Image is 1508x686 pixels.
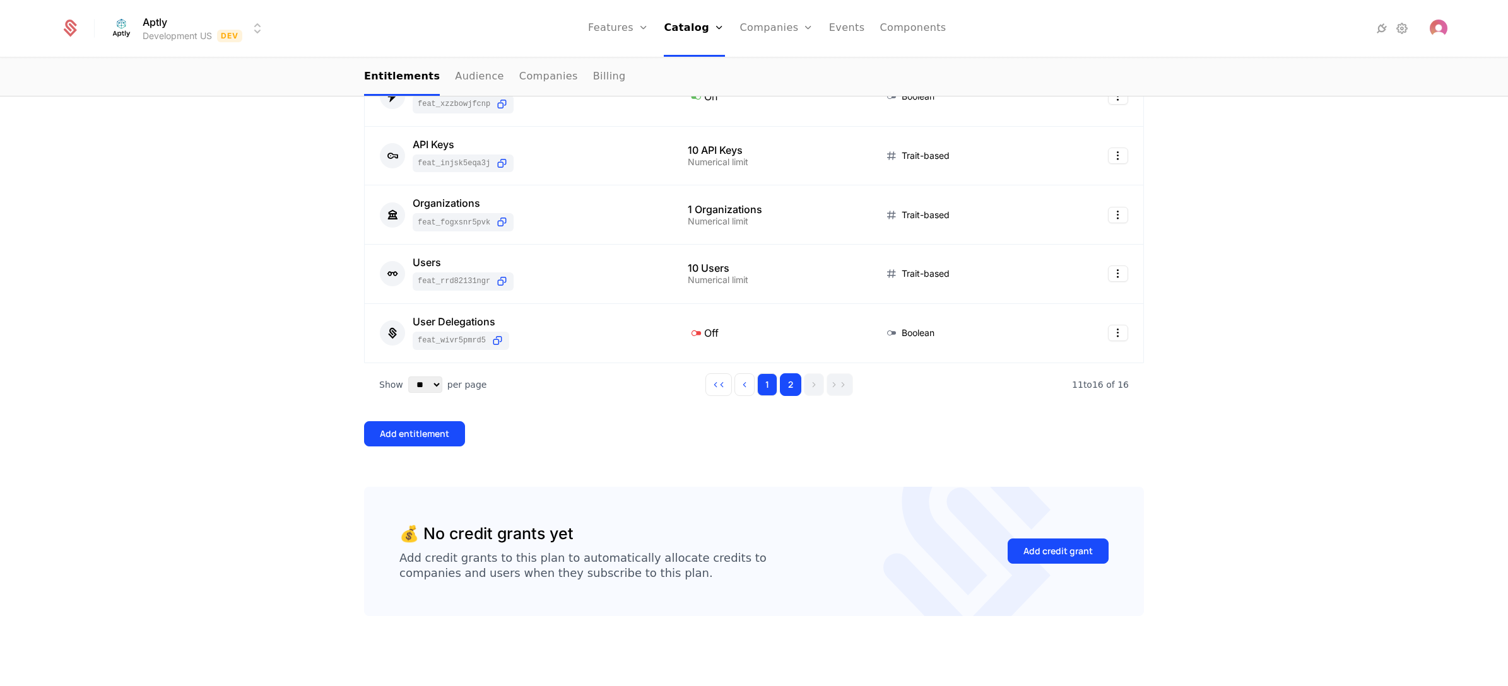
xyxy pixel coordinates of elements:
[399,522,574,546] div: 💰 No credit grants yet
[413,257,514,267] div: Users
[413,139,514,149] div: API Keys
[902,327,934,339] span: Boolean
[399,550,767,581] div: Add credit grants to this plan to automatically allocate credits to companies and users when they...
[364,59,1144,96] nav: Main
[734,373,755,396] button: Go to previous page
[1430,20,1447,37] img: 's logo
[364,59,440,96] a: Entitlements
[418,276,490,286] span: feat_Rrd82131ngR
[1072,380,1117,390] span: 11 to 16 of
[804,373,824,396] button: Go to next page
[418,335,486,346] span: feat_wiVr5pMrD5
[1374,21,1389,36] a: Integrations
[364,59,626,96] ul: Choose Sub Page
[418,99,490,109] span: feat_XzZBoWJfCNp
[705,373,853,396] div: Page navigation
[106,13,136,44] img: Aptly
[688,88,854,105] div: On
[705,373,732,396] button: Go to first page
[688,145,854,155] div: 10 API Keys
[519,59,578,96] a: Companies
[418,218,490,228] span: feat_FoGXsNr5PvK
[688,217,854,226] div: Numerical limit
[364,363,1144,406] div: Table pagination
[364,421,465,446] button: Add entitlement
[1108,265,1128,282] button: Select action
[593,59,626,96] a: Billing
[1072,380,1129,390] span: 16
[379,378,403,391] span: Show
[1023,545,1093,557] div: Add credit grant
[688,158,854,166] div: Numerical limit
[902,267,950,280] span: Trait-based
[143,15,167,30] span: Aptly
[455,59,504,96] a: Audience
[1394,21,1410,36] a: Settings
[757,373,777,396] button: Go to page 1
[827,373,853,396] button: Go to last page
[143,30,212,42] div: Development US
[447,378,487,391] span: per page
[902,90,934,103] span: Boolean
[902,149,950,162] span: Trait-based
[1108,88,1128,105] button: Select action
[413,198,514,208] div: Organizations
[418,158,490,168] span: feat_inJsK5eqA3j
[1108,325,1128,341] button: Select action
[688,276,854,284] div: Numerical limit
[902,209,950,221] span: Trait-based
[688,325,854,341] div: Off
[1430,20,1447,37] button: Open user button
[217,30,243,42] span: Dev
[688,204,854,214] div: 1 Organizations
[1108,148,1128,164] button: Select action
[380,427,449,440] div: Add entitlement
[1008,538,1109,564] button: Add credit grant
[688,263,854,273] div: 10 Users
[408,376,442,393] select: Select page size
[110,15,266,42] button: Select environment
[780,373,801,396] button: Go to page 2
[1108,207,1128,223] button: Select action
[413,317,509,327] div: User Delegations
